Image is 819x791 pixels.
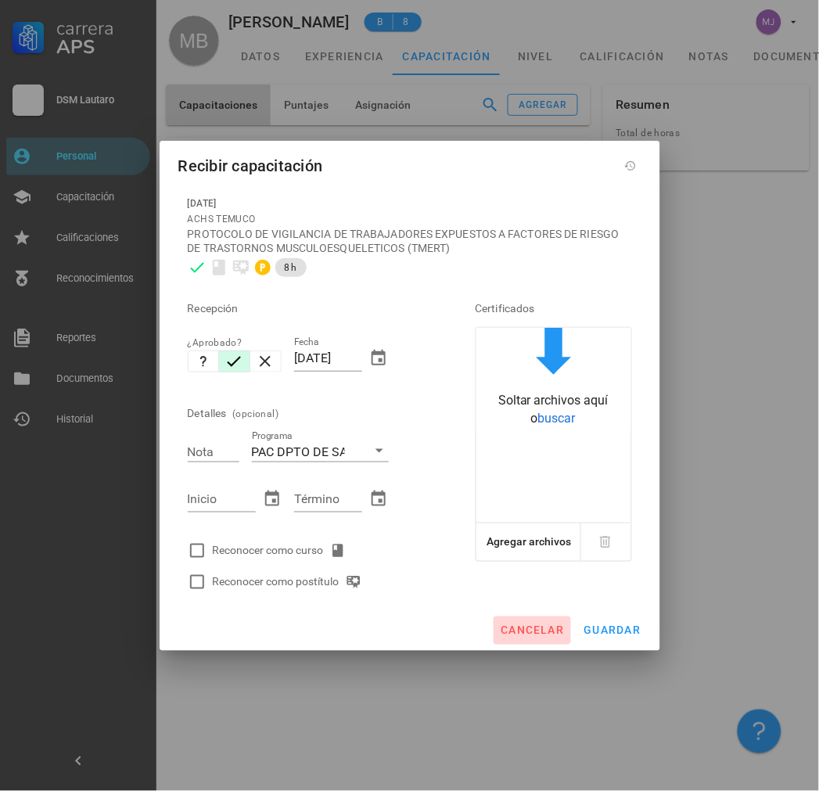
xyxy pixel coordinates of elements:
[188,335,282,351] div: ¿Aprobado?
[483,523,576,561] button: Agregar archivos
[500,624,564,637] span: cancelar
[188,289,432,327] div: Recepción
[178,153,323,178] div: Recibir capacitación
[584,624,641,637] span: guardar
[538,411,576,426] span: buscar
[476,392,631,427] div: Soltar archivos aquí o
[188,214,256,225] span: ACHS TEMUCO
[476,289,632,327] div: Certificados
[213,541,352,560] div: Reconocer como curso
[476,523,581,561] button: Agregar archivos
[285,258,297,277] span: 8 h
[577,617,648,645] button: guardar
[188,227,632,255] div: PROTOCOLO DE VIGILANCIA DE TRABAJADORES EXPUESTOS A FACTORES DE RIESGO DE TRASTORNOS MUSCULOESQUE...
[252,430,293,442] label: Programa
[213,573,368,591] div: Reconocer como postítulo
[188,394,227,432] div: Detalles
[476,328,631,432] button: Soltar archivos aquí obuscar
[188,196,632,211] div: [DATE]
[494,617,570,645] button: cancelar
[232,406,278,422] div: (opcional)
[294,336,319,348] label: Fecha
